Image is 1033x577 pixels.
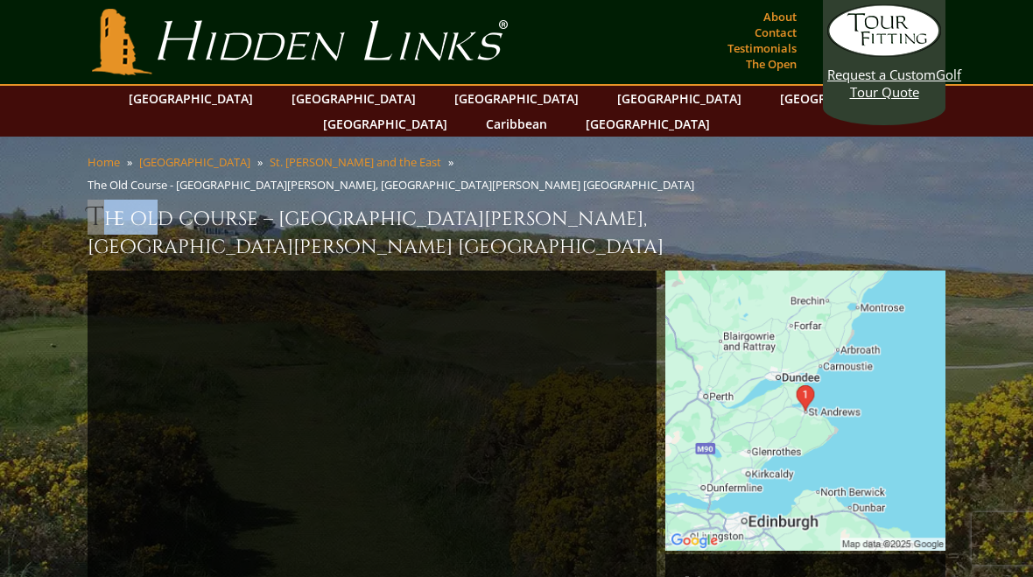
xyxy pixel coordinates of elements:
[771,86,913,111] a: [GEOGRAPHIC_DATA]
[139,154,250,170] a: [GEOGRAPHIC_DATA]
[283,86,425,111] a: [GEOGRAPHIC_DATA]
[88,154,120,170] a: Home
[314,111,456,137] a: [GEOGRAPHIC_DATA]
[750,20,801,45] a: Contact
[665,271,945,551] img: Google Map of St Andrews Links, St Andrews, United Kingdom
[827,4,941,101] a: Request a CustomGolf Tour Quote
[759,4,801,29] a: About
[446,86,587,111] a: [GEOGRAPHIC_DATA]
[270,154,441,170] a: St. [PERSON_NAME] and the East
[577,111,719,137] a: [GEOGRAPHIC_DATA]
[827,66,936,83] span: Request a Custom
[88,177,701,193] li: The Old Course - [GEOGRAPHIC_DATA][PERSON_NAME], [GEOGRAPHIC_DATA][PERSON_NAME] [GEOGRAPHIC_DATA]
[88,200,945,260] h1: The Old Course – [GEOGRAPHIC_DATA][PERSON_NAME], [GEOGRAPHIC_DATA][PERSON_NAME] [GEOGRAPHIC_DATA]
[120,86,262,111] a: [GEOGRAPHIC_DATA]
[723,36,801,60] a: Testimonials
[608,86,750,111] a: [GEOGRAPHIC_DATA]
[477,111,556,137] a: Caribbean
[741,52,801,76] a: The Open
